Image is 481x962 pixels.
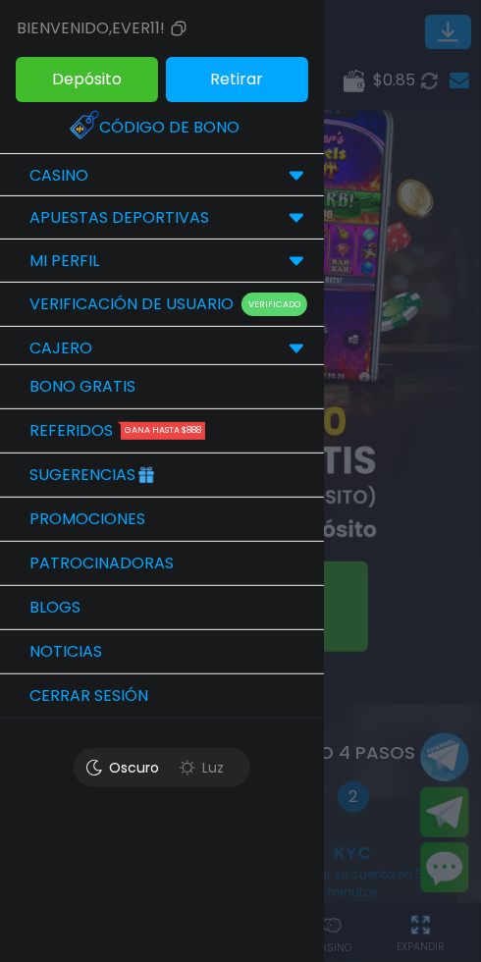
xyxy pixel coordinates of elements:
p: Verificado [241,293,307,316]
div: Oscuro [79,753,167,782]
button: Retirar [166,57,308,102]
div: Gana hasta $888 [121,422,205,440]
div: Bienvenido , ever11! [17,17,190,40]
p: Apuestas Deportivas [29,206,209,230]
button: Depósito [16,57,158,102]
img: Gift [135,459,157,481]
p: MI PERFIL [29,249,99,273]
a: Código de bono [70,106,254,149]
p: CASINO [29,164,88,187]
button: OscuroLuz [74,748,250,787]
img: Redeem [70,110,100,140]
p: CAJERO [29,337,92,360]
div: Luz [157,753,245,782]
